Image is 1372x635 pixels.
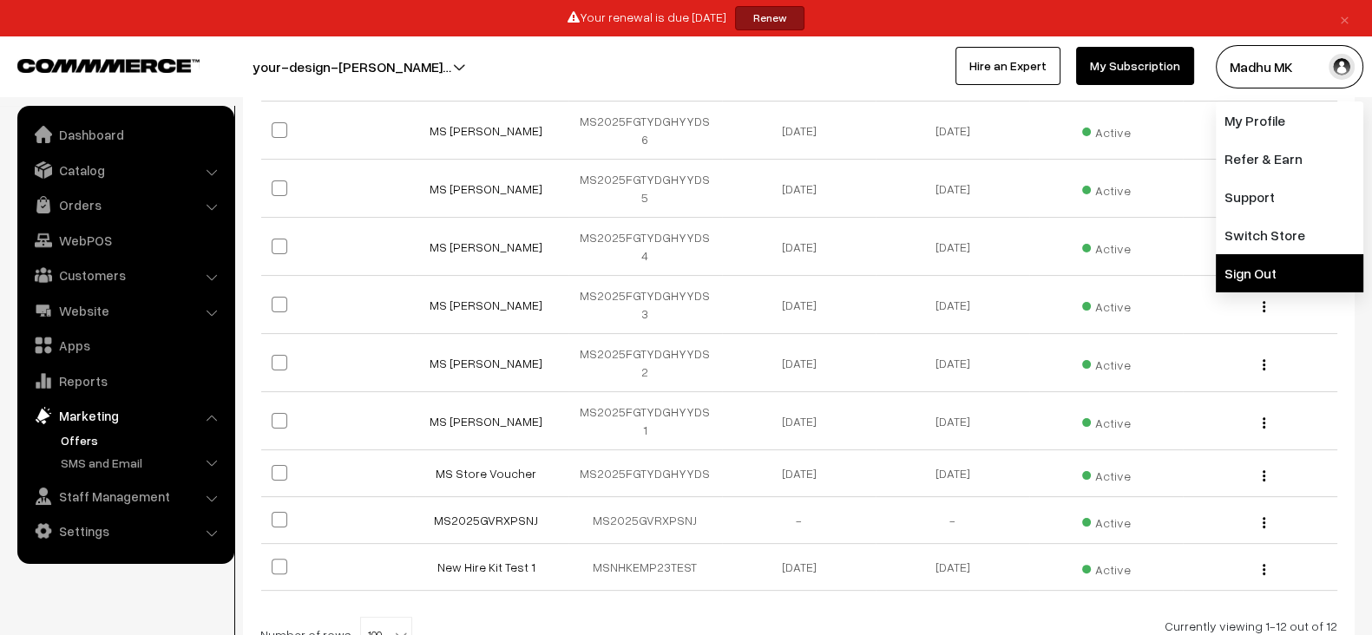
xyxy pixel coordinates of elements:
[22,259,228,291] a: Customers
[722,160,876,218] td: [DATE]
[1082,235,1131,258] span: Active
[22,330,228,361] a: Apps
[568,218,722,276] td: MS2025FGTYDGHYYDS4
[1076,47,1194,85] a: My Subscription
[568,497,722,544] td: MS2025GVRXPSNJ
[568,276,722,334] td: MS2025FGTYDGHYYDS3
[722,497,876,544] td: -
[735,6,804,30] a: Renew
[568,544,722,591] td: MSNHKEMP23TEST
[876,392,1029,450] td: [DATE]
[722,101,876,160] td: [DATE]
[260,617,1337,635] div: Currently viewing 1-12 out of 12
[22,225,228,256] a: WebPOS
[876,334,1029,392] td: [DATE]
[876,276,1029,334] td: [DATE]
[568,334,722,392] td: MS2025FGTYDGHYYDS2
[876,101,1029,160] td: [DATE]
[876,218,1029,276] td: [DATE]
[1082,509,1131,532] span: Active
[876,497,1029,544] td: -
[1082,409,1131,432] span: Active
[22,154,228,186] a: Catalog
[434,513,538,527] a: MS2025GVRXPSNJ
[1082,462,1131,485] span: Active
[722,276,876,334] td: [DATE]
[568,392,722,450] td: MS2025FGTYDGHYYDS1
[437,560,535,574] a: New Hire Kit Test 1
[436,466,536,481] a: MS Store Voucher
[22,481,228,512] a: Staff Management
[430,298,542,312] a: MS [PERSON_NAME]
[1263,470,1265,481] img: Menu
[56,431,228,449] a: Offers
[6,6,1366,30] div: Your renewal is due [DATE]
[430,356,542,370] a: MS [PERSON_NAME]
[935,560,970,574] span: [DATE]
[22,365,228,396] a: Reports
[1082,556,1131,579] span: Active
[22,119,228,150] a: Dashboard
[22,515,228,547] a: Settings
[1263,517,1265,528] img: Menu
[1082,177,1131,200] span: Active
[1082,293,1131,316] span: Active
[876,160,1029,218] td: [DATE]
[192,45,512,88] button: your-design-[PERSON_NAME]…
[1333,8,1356,29] a: ×
[722,544,876,591] td: [DATE]
[722,334,876,392] td: [DATE]
[430,123,542,138] a: MS [PERSON_NAME]
[1216,216,1363,254] a: Switch Store
[1263,359,1265,370] img: Menu
[1082,351,1131,374] span: Active
[430,181,542,196] a: MS [PERSON_NAME]
[722,218,876,276] td: [DATE]
[722,450,876,497] td: [DATE]
[1216,178,1363,216] a: Support
[17,54,169,75] a: COMMMERCE
[1329,54,1355,80] img: user
[1216,45,1363,88] button: Madhu MK
[568,450,722,497] td: MS2025FGTYDGHYYDS
[1263,301,1265,312] img: Menu
[1216,140,1363,178] a: Refer & Earn
[430,239,542,254] a: MS [PERSON_NAME]
[568,101,722,160] td: MS2025FGTYDGHYYDS6
[22,295,228,326] a: Website
[17,59,200,72] img: COMMMERCE
[568,160,722,218] td: MS2025FGTYDGHYYDS5
[1216,101,1363,140] a: My Profile
[22,189,228,220] a: Orders
[1082,119,1131,141] span: Active
[876,450,1029,497] td: [DATE]
[1216,254,1363,292] a: Sign Out
[56,454,228,472] a: SMS and Email
[1263,564,1265,575] img: Menu
[955,47,1060,85] a: Hire an Expert
[22,400,228,431] a: Marketing
[722,392,876,450] td: [DATE]
[430,414,542,429] a: MS [PERSON_NAME]
[1263,417,1265,429] img: Menu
